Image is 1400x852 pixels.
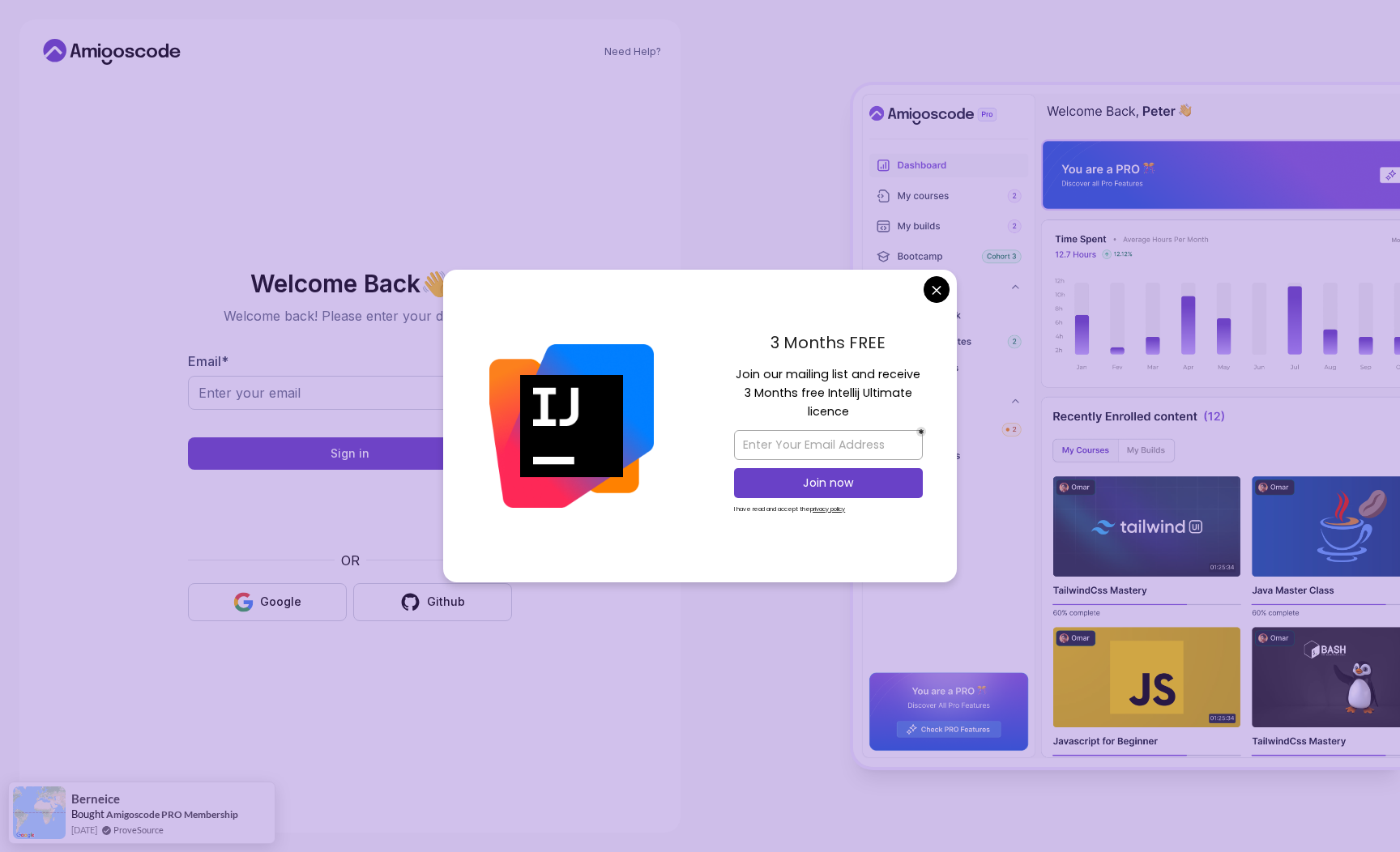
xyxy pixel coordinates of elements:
[260,594,301,610] div: Google
[188,306,512,326] p: Welcome back! Please enter your details.
[188,271,512,296] h2: Welcome Back
[13,786,66,839] img: provesource social proof notification image
[353,583,512,621] button: Github
[604,45,661,58] a: Need Help?
[341,551,360,570] p: OR
[188,437,512,470] button: Sign in
[417,265,455,300] span: 👋
[71,807,105,820] span: Bought
[427,594,465,610] div: Github
[188,583,347,621] button: Google
[853,85,1400,767] img: Amigoscode Dashboard
[106,808,238,820] a: Amigoscode PRO Membership
[71,792,120,806] span: Berneice
[71,823,97,837] span: [DATE]
[113,823,164,837] a: ProveSource
[228,479,472,541] iframe: Widget containing checkbox for hCaptcha security challenge
[39,39,185,65] a: Home link
[188,353,228,369] label: Email *
[331,445,369,462] div: Sign in
[188,376,512,410] input: Enter your email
